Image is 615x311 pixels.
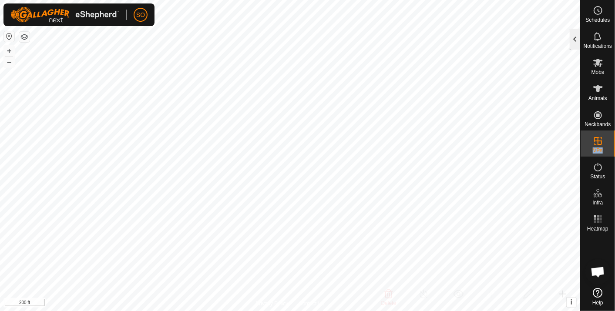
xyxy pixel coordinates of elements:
span: Mobs [591,70,604,75]
span: Animals [588,96,607,101]
img: Gallagher Logo [10,7,119,23]
button: i [567,298,576,307]
button: Reset Map [4,31,14,42]
a: Privacy Policy [255,300,288,308]
span: Help [592,300,603,305]
a: Open chat [585,259,611,285]
a: Help [581,284,615,309]
button: Map Layers [19,32,30,42]
span: Status [590,174,605,179]
span: Heatmap [587,226,608,231]
span: Schedules [585,17,610,23]
span: VPs [593,148,602,153]
span: SO [136,10,145,20]
button: + [4,46,14,56]
a: Contact Us [299,300,324,308]
span: Notifications [584,43,612,49]
span: Infra [592,200,603,205]
button: – [4,57,14,67]
span: i [571,298,572,306]
span: Neckbands [585,122,611,127]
